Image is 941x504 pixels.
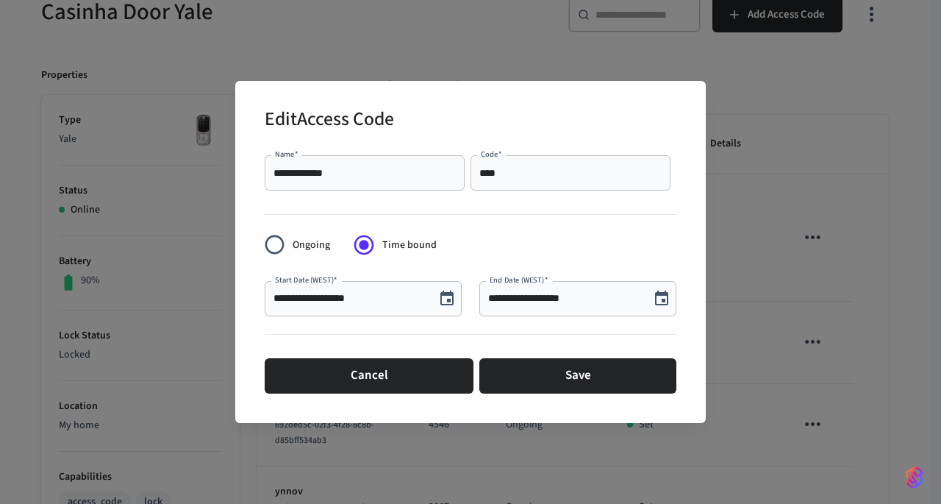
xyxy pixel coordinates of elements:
[382,238,437,253] span: Time bound
[275,149,298,160] label: Name
[275,274,337,285] label: Start Date (WEST)
[293,238,330,253] span: Ongoing
[432,284,462,313] button: Choose date, selected date is Oct 17, 2025
[265,99,394,143] h2: Edit Access Code
[647,284,676,313] button: Choose date, selected date is Oct 20, 2025
[265,358,473,394] button: Cancel
[479,358,676,394] button: Save
[481,149,502,160] label: Code
[906,466,923,489] img: SeamLogoGradient.69752ec5.svg
[490,274,548,285] label: End Date (WEST)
